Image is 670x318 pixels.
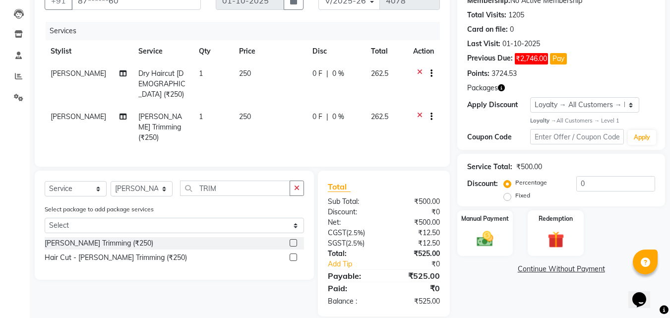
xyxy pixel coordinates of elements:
[539,214,573,223] label: Redemption
[543,229,569,250] img: _gift.svg
[320,196,384,207] div: Sub Total:
[461,214,509,223] label: Manual Payment
[384,249,447,259] div: ₹525.00
[328,239,346,248] span: SGST
[320,249,384,259] div: Total:
[467,10,506,20] div: Total Visits:
[628,278,660,308] iframe: chat widget
[530,117,655,125] div: All Customers → Level 1
[51,69,106,78] span: [PERSON_NAME]
[384,270,447,282] div: ₹525.00
[395,259,448,269] div: ₹0
[45,238,153,249] div: [PERSON_NAME] Trimming (₹250)
[467,53,513,64] div: Previous Due:
[510,24,514,35] div: 0
[384,282,447,294] div: ₹0
[467,83,498,93] span: Packages
[515,191,530,200] label: Fixed
[384,217,447,228] div: ₹500.00
[467,68,489,79] div: Points:
[384,207,447,217] div: ₹0
[348,239,363,247] span: 2.5%
[384,228,447,238] div: ₹12.50
[459,264,663,274] a: Continue Without Payment
[384,196,447,207] div: ₹500.00
[530,117,556,124] strong: Loyalty →
[199,69,203,78] span: 1
[320,296,384,307] div: Balance :
[332,112,344,122] span: 0 %
[138,112,182,142] span: [PERSON_NAME] Trimming (₹250)
[199,112,203,121] span: 1
[320,228,384,238] div: ( )
[312,68,322,79] span: 0 F
[365,40,407,63] th: Total
[384,296,447,307] div: ₹525.00
[132,40,193,63] th: Service
[306,40,365,63] th: Disc
[508,10,524,20] div: 1205
[312,112,322,122] span: 0 F
[467,100,530,110] div: Apply Discount
[515,178,547,187] label: Percentage
[371,69,388,78] span: 262.5
[515,53,548,64] span: ₹2,746.00
[193,40,233,63] th: Qty
[491,68,517,79] div: 3724.53
[45,40,132,63] th: Stylist
[332,68,344,79] span: 0 %
[233,40,306,63] th: Price
[239,112,251,121] span: 250
[328,182,351,192] span: Total
[467,24,508,35] div: Card on file:
[320,207,384,217] div: Discount:
[320,238,384,249] div: ( )
[467,179,498,189] div: Discount:
[46,22,447,40] div: Services
[138,69,185,99] span: Dry Haircut [DEMOGRAPHIC_DATA] (₹250)
[326,68,328,79] span: |
[180,181,290,196] input: Search or Scan
[467,162,512,172] div: Service Total:
[51,112,106,121] span: [PERSON_NAME]
[326,112,328,122] span: |
[467,132,530,142] div: Coupon Code
[328,228,346,237] span: CGST
[502,39,540,49] div: 01-10-2025
[516,162,542,172] div: ₹500.00
[348,229,363,237] span: 2.5%
[320,282,384,294] div: Paid:
[320,259,394,269] a: Add Tip
[467,39,500,49] div: Last Visit:
[384,238,447,249] div: ₹12.50
[45,253,187,263] div: Hair Cut - [PERSON_NAME] Trimming (₹250)
[407,40,440,63] th: Action
[45,205,154,214] label: Select package to add package services
[320,270,384,282] div: Payable:
[371,112,388,121] span: 262.5
[472,229,498,248] img: _cash.svg
[320,217,384,228] div: Net:
[530,129,624,144] input: Enter Offer / Coupon Code
[550,53,567,64] button: Pay
[239,69,251,78] span: 250
[628,130,656,145] button: Apply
